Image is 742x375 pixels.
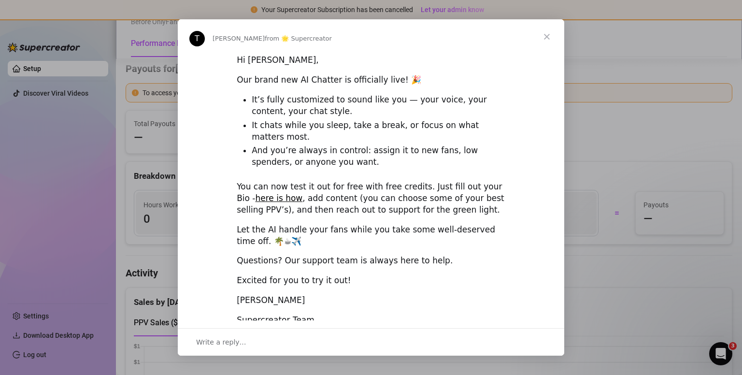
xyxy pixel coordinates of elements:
[178,328,564,356] div: Open conversation and reply
[255,193,302,203] a: here is how
[153,310,169,317] span: Help
[529,19,564,54] span: Close
[20,138,161,148] div: Send us a message
[237,55,505,66] div: Hi [PERSON_NAME],
[252,94,505,117] li: It’s fully customized to sound like you — your voice, your content, your chat style.
[19,101,174,118] p: How can we help?
[20,252,162,262] div: Message Online Fans automation
[20,212,78,222] span: Search for help
[237,74,505,86] div: Our brand new AI Chatter is officially live! 🎉
[189,31,205,46] div: Profile image for Tanya
[122,15,141,35] div: Profile image for Nir
[14,176,179,194] a: 📢 Join Our Telegram Channel
[19,69,174,101] p: Hi [PERSON_NAME] 👋
[19,19,84,32] img: logo
[196,336,246,348] span: Write a reply…
[80,310,114,317] span: Messages
[252,145,505,168] li: And you’re always in control: assign it to new fans, low spenders, or anyone you want.
[237,255,505,267] div: Questions? Our support team is always here to help.
[166,15,184,33] div: Close
[237,181,505,216] div: You can now test it out for free with free credits. Just fill out your Bio - , add content (you c...
[10,130,184,167] div: Send us a messageWe typically reply in a few hours
[20,148,161,159] div: We typically reply in a few hours
[14,207,179,227] button: Search for help
[21,310,43,317] span: Home
[14,231,179,248] div: Super Mass
[252,120,505,143] li: It chats while you sleep, take a break, or focus on what matters most.
[20,234,162,245] div: Super Mass
[213,35,265,42] span: [PERSON_NAME]
[265,35,332,42] span: from 🌟 Supercreator
[140,15,159,35] div: Profile image for Yoni
[237,224,505,247] div: Let the AI handle your fans while you take some well-deserved time off. 🌴☕✈️
[237,315,505,326] div: Supercreator Team
[237,275,505,287] div: Excited for you to try it out!
[14,248,179,266] div: Message Online Fans automation
[64,286,128,325] button: Messages
[237,295,505,306] div: [PERSON_NAME]
[20,270,162,280] div: Instructions to set up Izzy AI
[103,15,123,35] img: Profile image for Giselle
[20,180,162,190] div: 📢 Join Our Telegram Channel
[14,266,179,284] div: Instructions to set up Izzy AI
[129,286,193,325] button: Help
